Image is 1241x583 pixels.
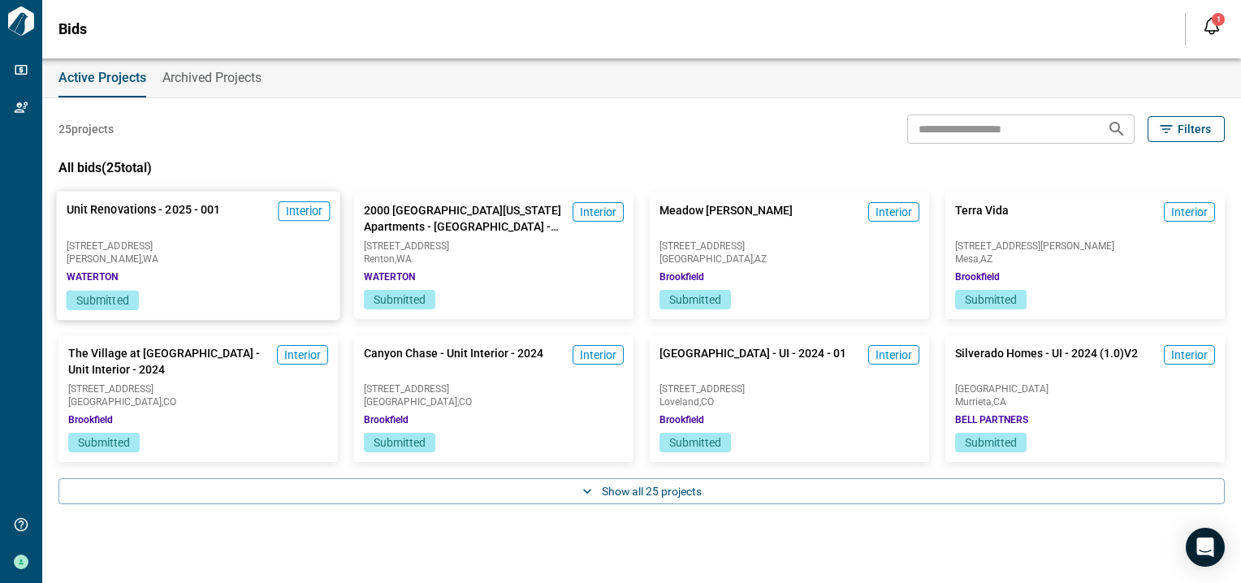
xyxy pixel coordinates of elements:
span: [STREET_ADDRESS] [659,241,919,251]
span: WATERTON [67,270,119,283]
span: [STREET_ADDRESS] [67,241,331,251]
span: Interior [876,347,912,363]
span: Interior [1171,204,1208,220]
span: [PERSON_NAME] , WA [67,254,331,264]
span: Silverado Homes - UI - 2024 (1.0)V2 [955,345,1138,378]
span: BELL PARTNERS [955,413,1028,426]
span: Submitted [965,293,1017,306]
span: Interior [580,347,616,363]
span: Unit Renovations - 2025 - 001 [67,201,221,235]
div: base tabs [42,58,1241,97]
span: [STREET_ADDRESS] [68,384,328,394]
span: [GEOGRAPHIC_DATA] , AZ [659,254,919,264]
span: Submitted [965,436,1017,449]
span: Brookfield [364,413,409,426]
span: 1 [1217,15,1221,24]
span: Interior [580,204,616,220]
span: Brookfield [955,270,1000,283]
span: Brookfield [68,413,113,426]
span: Submitted [78,436,130,449]
button: Show all 25 projects [58,478,1225,504]
span: All bids ( 25 total) [58,160,152,175]
span: Terra Vida [955,202,1009,235]
span: Meadow [PERSON_NAME] [659,202,793,235]
span: Interior [286,203,323,219]
span: Interior [876,204,912,220]
span: Submitted [374,436,426,449]
span: Interior [1171,347,1208,363]
span: Interior [284,347,321,363]
span: [GEOGRAPHIC_DATA] [955,384,1215,394]
span: Filters [1178,121,1211,137]
span: Active Projects [58,70,146,86]
span: The Village at [GEOGRAPHIC_DATA] - Unit Interior - 2024 [68,345,270,378]
span: [STREET_ADDRESS] [659,384,919,394]
span: [STREET_ADDRESS] [364,384,624,394]
span: Submitted [669,436,721,449]
button: Filters [1148,116,1225,142]
span: [GEOGRAPHIC_DATA] , CO [68,397,328,407]
span: [GEOGRAPHIC_DATA] , CO [364,397,624,407]
span: Canyon Chase - Unit Interior - 2024 [364,345,543,378]
button: Search projects [1100,113,1133,145]
div: Open Intercom Messenger [1186,528,1225,567]
span: [STREET_ADDRESS] [364,241,624,251]
span: Submitted [669,293,721,306]
span: Bids [58,21,87,37]
span: [STREET_ADDRESS][PERSON_NAME] [955,241,1215,251]
span: Brookfield [659,270,704,283]
button: Open notification feed [1199,13,1225,39]
span: 25 projects [58,121,114,137]
span: Submitted [374,293,426,306]
span: Archived Projects [162,70,262,86]
span: WATERTON [364,270,415,283]
span: Loveland , CO [659,397,919,407]
span: Brookfield [659,413,704,426]
span: 2000 [GEOGRAPHIC_DATA][US_STATE] Apartments - [GEOGRAPHIC_DATA] - 2024 [364,202,566,235]
span: Murrieta , CA [955,397,1215,407]
span: Submitted [76,294,129,307]
span: [GEOGRAPHIC_DATA] - UI - 2024 - 01 [659,345,846,378]
span: Renton , WA [364,254,624,264]
span: Mesa , AZ [955,254,1215,264]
